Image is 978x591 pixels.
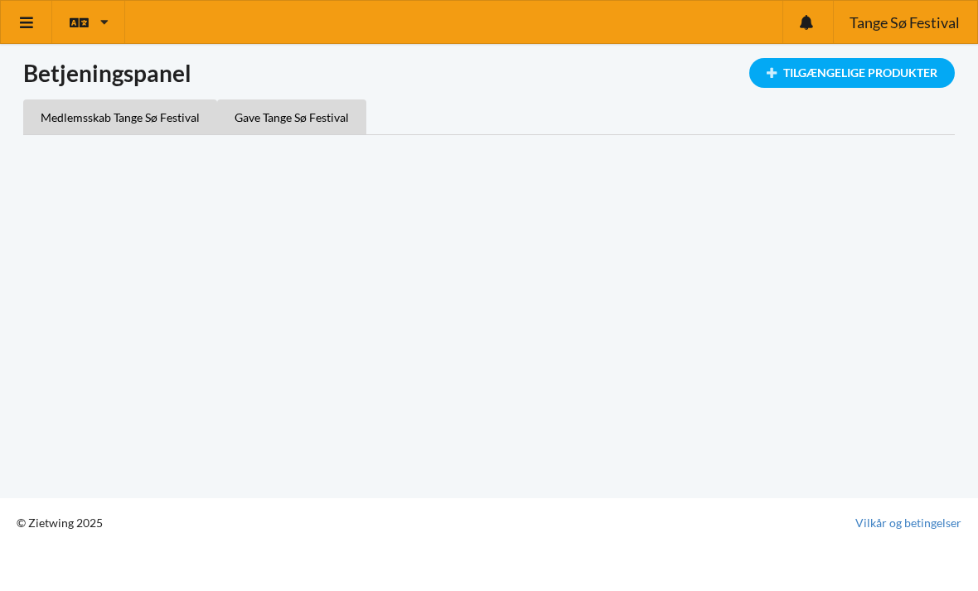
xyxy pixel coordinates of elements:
[23,99,217,134] div: Medlemsskab Tange Sø Festival
[855,515,961,531] a: Vilkår og betingelser
[850,15,960,30] span: Tange Sø Festival
[23,58,955,88] h1: Betjeningspanel
[749,58,955,88] div: Tilgængelige Produkter
[217,99,366,134] div: Gave Tange Sø Festival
